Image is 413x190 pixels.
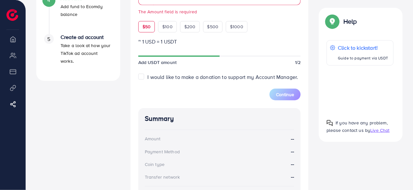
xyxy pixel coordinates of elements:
[270,89,301,100] button: Continue
[145,115,294,123] h4: Summary
[148,73,298,81] span: I would like to make a donation to support my Account Manager.
[145,174,180,180] div: Transfer network
[230,23,243,30] span: $1000
[370,127,389,133] span: Live Chat
[291,148,294,155] strong: --
[61,3,112,18] p: Add fund to Ecomdy balance
[143,23,151,30] span: $50
[138,8,301,15] small: The Amount field is required
[138,59,177,66] span: Add USDT amount
[385,161,408,185] iframe: Chat
[162,23,173,30] span: $100
[6,9,18,21] img: logo
[138,38,301,45] p: ~ 1 USD = 1 USDT
[207,23,219,30] span: $500
[36,34,120,73] li: Create ad account
[327,120,388,133] span: If you have any problem, please contact us by
[327,16,338,27] img: Popup guide
[295,59,301,66] span: 1/2
[291,135,294,143] strong: --
[343,18,357,25] p: Help
[61,42,112,65] p: Take a look at how your TikTok ad account works.
[276,91,294,98] span: Continue
[338,44,388,52] p: Click to kickstart!
[47,35,50,43] span: 5
[145,148,180,155] div: Payment Method
[61,34,112,40] h4: Create ad account
[291,173,294,180] strong: --
[338,54,388,62] p: Guide to payment via USDT
[184,23,196,30] span: $200
[145,161,165,168] div: Coin type
[291,160,294,168] strong: --
[327,120,333,126] img: Popup guide
[145,135,161,142] div: Amount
